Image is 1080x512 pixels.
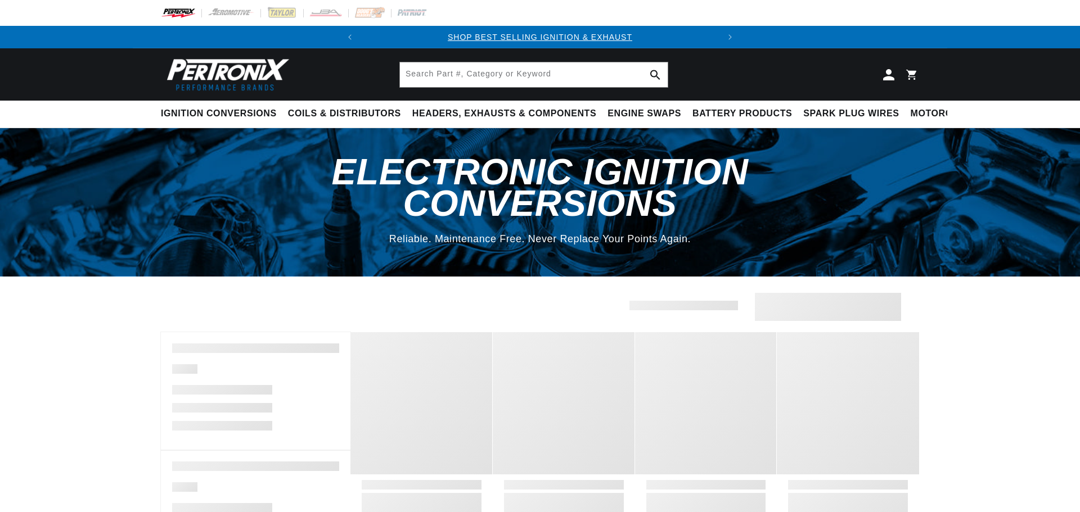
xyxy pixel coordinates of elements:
span: Ignition Conversions [161,108,277,120]
button: Translation missing: en.sections.announcements.previous_announcement [339,26,361,48]
span: Motorcycle [911,108,978,120]
span: Battery Products [692,108,792,120]
span: Reliable. Maintenance Free. Never Replace Your Points Again. [389,233,691,244]
summary: Motorcycle [905,101,983,127]
span: Spark Plug Wires [803,108,899,120]
span: Headers, Exhausts & Components [412,108,596,120]
input: Search Part #, Category or Keyword [400,62,668,87]
button: Search Part #, Category or Keyword [643,62,668,87]
button: Translation missing: en.sections.announcements.next_announcement [719,26,741,48]
slideshow-component: Translation missing: en.sections.announcements.announcement_bar [133,26,947,48]
summary: Ignition Conversions [161,101,282,127]
summary: Battery Products [687,101,798,127]
summary: Headers, Exhausts & Components [407,101,602,127]
span: Coils & Distributors [288,108,401,120]
img: Pertronix [161,55,290,94]
span: Electronic Ignition Conversions [332,151,749,223]
a: SHOP BEST SELLING IGNITION & EXHAUST [448,33,632,42]
span: Engine Swaps [607,108,681,120]
summary: Engine Swaps [602,101,687,127]
summary: Coils & Distributors [282,101,407,127]
summary: Spark Plug Wires [798,101,904,127]
div: 1 of 2 [361,31,719,43]
div: Announcement [361,31,719,43]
